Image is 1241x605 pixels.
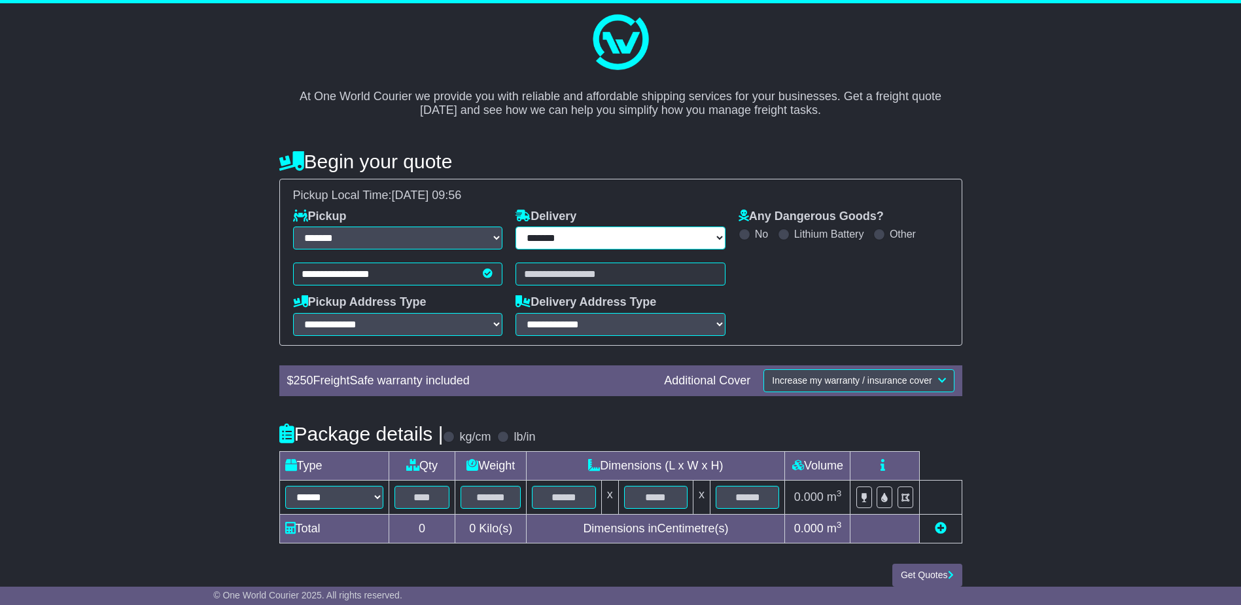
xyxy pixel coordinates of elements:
td: x [693,481,710,515]
label: Delivery Address Type [516,295,656,310]
span: 0.000 [794,522,824,535]
label: Other [890,228,916,240]
img: One World Courier Logo - great freight rates [587,10,653,75]
label: Pickup [293,210,347,224]
sup: 3 [837,520,842,530]
div: $ FreightSafe warranty included [281,374,658,388]
label: Any Dangerous Goods? [739,210,884,224]
div: Additional Cover [657,374,757,388]
td: Total [279,515,389,543]
label: Pickup Address Type [293,295,427,310]
a: Add new item [935,522,947,535]
button: Increase my warranty / insurance cover [763,369,954,392]
label: lb/in [514,430,535,445]
td: Dimensions (L x W x H) [527,452,785,481]
p: At One World Courier we provide you with reliable and affordable shipping services for your busin... [292,75,949,118]
label: Lithium Battery [794,228,864,240]
td: Volume [785,452,850,481]
span: © One World Courier 2025. All rights reserved. [213,590,402,600]
span: m [827,522,842,535]
button: Get Quotes [892,564,962,587]
span: 0.000 [794,490,824,504]
span: 250 [294,374,313,387]
td: Qty [389,452,455,481]
sup: 3 [837,488,842,498]
td: Weight [455,452,527,481]
h4: Begin your quote [279,151,962,172]
h4: Package details | [279,423,444,445]
span: [DATE] 09:56 [392,189,462,202]
div: Pickup Local Time: [287,189,955,203]
span: Increase my warranty / insurance cover [772,375,932,386]
span: m [827,490,842,504]
label: kg/cm [459,430,491,445]
td: Type [279,452,389,481]
label: No [755,228,768,240]
td: 0 [389,515,455,543]
label: Delivery [516,210,576,224]
span: 0 [469,522,476,535]
td: Dimensions in Centimetre(s) [527,515,785,543]
td: Kilo(s) [455,515,527,543]
td: x [601,481,618,515]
